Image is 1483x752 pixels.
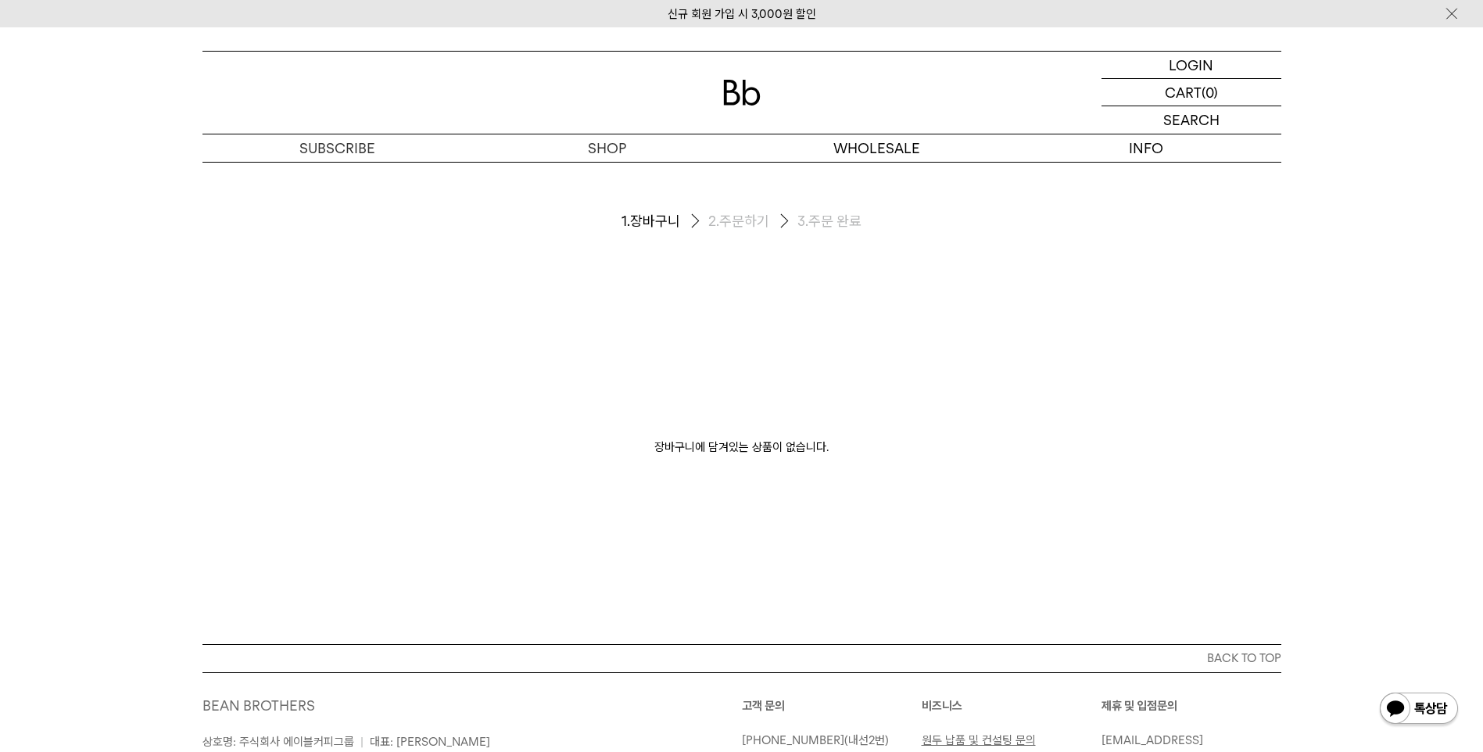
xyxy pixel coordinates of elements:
[1163,106,1220,134] p: SEARCH
[708,212,719,231] span: 2.
[1169,52,1213,78] p: LOGIN
[1102,79,1281,106] a: CART (0)
[742,733,844,747] a: [PHONE_NUMBER]
[1102,52,1281,79] a: LOGIN
[1012,134,1281,162] p: INFO
[723,80,761,106] img: 로고
[360,735,364,749] span: |
[202,644,1281,672] button: BACK TO TOP
[708,209,797,235] li: 주문하기
[1378,691,1460,729] img: 카카오톡 채널 1:1 채팅 버튼
[797,212,808,231] span: 3.
[668,7,816,21] a: 신규 회원 가입 시 3,000원 할인
[472,134,742,162] a: SHOP
[621,209,708,235] li: 장바구니
[1202,79,1218,106] p: (0)
[742,134,1012,162] p: WHOLESALE
[202,697,315,714] a: BEAN BROTHERS
[202,134,472,162] a: SUBSCRIBE
[1165,79,1202,106] p: CART
[742,696,922,715] p: 고객 문의
[621,212,630,231] span: 1.
[742,731,914,750] p: (내선2번)
[1102,696,1281,715] p: 제휴 및 입점문의
[370,735,490,749] span: 대표: [PERSON_NAME]
[202,281,1281,488] p: 장바구니에 담겨있는 상품이 없습니다.
[922,696,1102,715] p: 비즈니스
[922,733,1036,747] a: 원두 납품 및 컨설팅 문의
[797,212,862,231] li: 주문 완료
[202,735,354,749] span: 상호명: 주식회사 에이블커피그룹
